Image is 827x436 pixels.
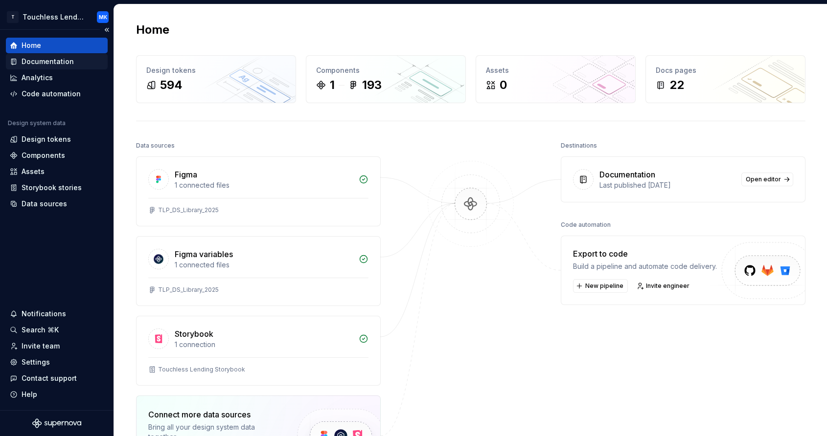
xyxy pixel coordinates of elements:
[561,139,597,153] div: Destinations
[22,41,41,50] div: Home
[22,151,65,160] div: Components
[746,175,781,183] span: Open editor
[330,77,335,93] div: 1
[22,73,53,83] div: Analytics
[175,180,353,190] div: 1 connected files
[175,328,213,340] div: Storybook
[6,338,108,354] a: Invite team
[22,325,59,335] div: Search ⌘K
[22,167,45,176] div: Assets
[573,279,628,293] button: New pipeline
[573,262,717,271] div: Build a pipeline and automate code delivery.
[158,206,219,214] div: TLP_DS_Library_2025
[148,409,280,420] div: Connect more data sources
[656,65,795,75] div: Docs pages
[6,371,108,386] button: Contact support
[32,418,81,428] svg: Supernova Logo
[6,54,108,69] a: Documentation
[599,169,655,180] div: Documentation
[561,218,611,232] div: Code automation
[100,23,114,37] button: Collapse sidebar
[22,89,81,99] div: Code automation
[22,309,66,319] div: Notifications
[136,316,381,386] a: Storybook1 connectionTouchless Lending Storybook
[6,322,108,338] button: Search ⌘K
[646,282,689,290] span: Invite engineer
[486,65,625,75] div: Assets
[6,148,108,163] a: Components
[175,169,197,180] div: Figma
[500,77,507,93] div: 0
[6,86,108,102] a: Code automation
[136,22,169,38] h2: Home
[6,306,108,322] button: Notifications
[175,248,233,260] div: Figma variables
[669,77,684,93] div: 22
[22,134,71,144] div: Design tokens
[573,248,717,260] div: Export to code
[146,65,286,75] div: Design tokens
[6,164,108,179] a: Assets
[306,55,466,103] a: Components1193
[99,13,107,21] div: MK
[476,55,636,103] a: Assets0
[741,173,793,186] a: Open editor
[136,156,381,226] a: Figma1 connected filesTLP_DS_Library_2025
[634,279,694,293] a: Invite engineer
[316,65,456,75] div: Components
[6,196,108,212] a: Data sources
[22,199,67,209] div: Data sources
[22,183,82,193] div: Storybook stories
[158,366,245,373] div: Touchless Lending Storybook
[158,286,219,294] div: TLP_DS_Library_2025
[23,12,85,22] div: Touchless Lending
[136,236,381,306] a: Figma variables1 connected filesTLP_DS_Library_2025
[585,282,623,290] span: New pipeline
[6,354,108,370] a: Settings
[22,373,77,383] div: Contact support
[6,180,108,196] a: Storybook stories
[175,340,353,349] div: 1 connection
[645,55,805,103] a: Docs pages22
[6,387,108,402] button: Help
[160,77,183,93] div: 594
[7,11,19,23] div: T
[22,57,74,66] div: Documentation
[22,341,60,351] div: Invite team
[6,70,108,86] a: Analytics
[22,390,37,399] div: Help
[22,357,50,367] div: Settings
[599,180,735,190] div: Last published [DATE]
[175,260,353,270] div: 1 connected files
[136,55,296,103] a: Design tokens594
[8,119,66,127] div: Design system data
[6,38,108,53] a: Home
[6,131,108,147] a: Design tokens
[2,6,112,27] button: TTouchless LendingMK
[362,77,382,93] div: 193
[136,139,175,153] div: Data sources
